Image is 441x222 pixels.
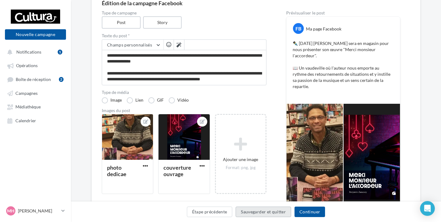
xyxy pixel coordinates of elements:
[143,16,182,29] label: Story
[4,115,67,126] a: Calendrier
[236,207,291,217] button: Sauvegarder et quitter
[16,77,51,82] span: Boîte de réception
[306,26,341,32] div: Ma page Facebook
[102,11,266,15] label: Type de campagne
[107,164,126,177] div: photo dedicae
[163,164,191,177] div: couverture ouvrage
[102,108,266,113] div: Images du post
[4,74,67,85] a: Boîte de réception2
[5,29,66,40] button: Nouvelle campagne
[4,46,65,57] button: Notifications 1
[295,207,325,217] button: Continuer
[5,205,66,217] a: MH [PERSON_NAME]
[7,208,14,214] span: MH
[4,101,67,112] a: Médiathèque
[16,63,38,68] span: Opérations
[127,97,143,103] label: Lien
[107,42,152,47] span: Champs personnalisés
[102,34,266,38] label: Texte du post *
[102,97,122,103] label: Image
[4,60,67,71] a: Opérations
[286,11,400,15] div: Prévisualiser le post
[18,208,59,214] p: [PERSON_NAME]
[102,90,266,95] label: Type de média
[15,104,41,110] span: Médiathèque
[15,118,36,123] span: Calendrier
[169,97,189,103] label: Vidéo
[102,40,163,50] button: Champs personnalisés
[15,91,38,96] span: Campagnes
[293,40,394,96] p: ✒️ [DATE] [PERSON_NAME] sera en magasin pour nous présenter son œuvre "Merci monsieur l'accordeur...
[102,16,141,29] label: Post
[420,201,435,216] div: Open Intercom Messenger
[4,87,67,99] a: Campagnes
[58,50,62,54] div: 1
[293,23,304,34] div: FB
[187,207,233,217] button: Étape précédente
[102,0,410,6] div: Édition de la campagne Facebook
[16,49,41,54] span: Notifications
[59,77,64,82] div: 2
[148,97,164,103] label: GIF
